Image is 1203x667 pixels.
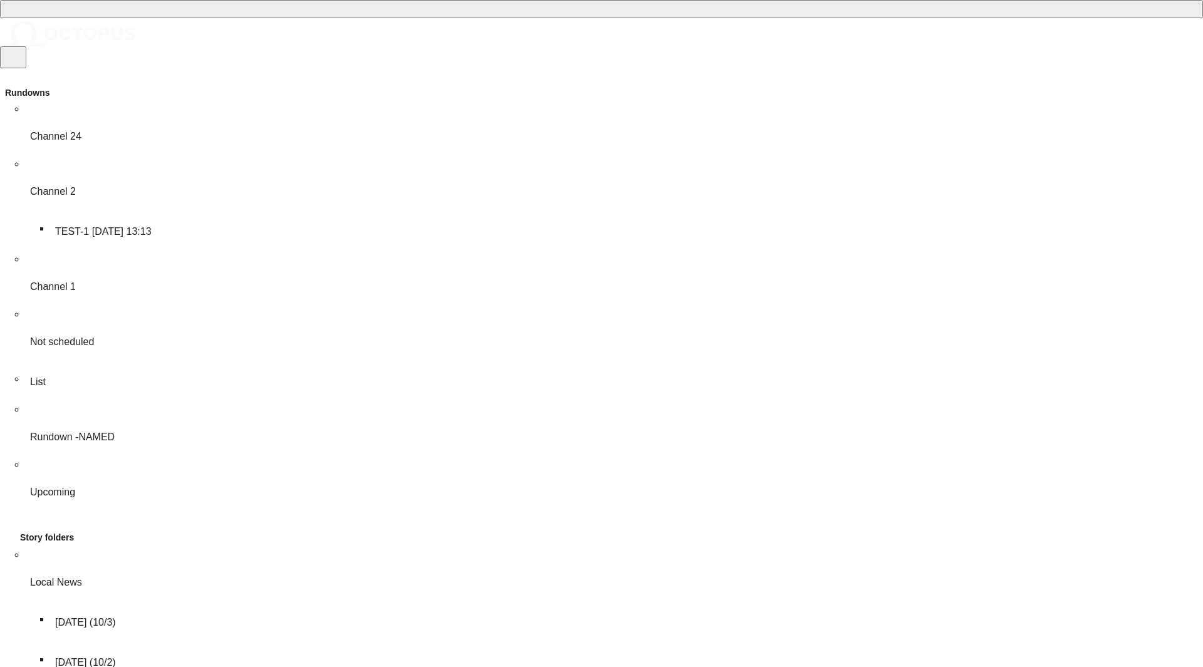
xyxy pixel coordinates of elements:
[30,129,81,144] p: Channel 24
[5,86,50,99] p: Rundowns
[30,334,94,349] p: Not scheduled
[55,224,152,239] p: TEST-1 [DATE] 13:13
[30,279,76,294] p: Channel 1
[25,362,231,402] div: List
[30,430,115,445] p: Rundown -NAMED
[30,375,46,390] p: List
[55,615,116,630] p: [DATE] (10/3)
[50,602,231,643] div: [DATE] (10/3)
[30,575,82,590] p: Local News
[30,184,76,199] p: Channel 2
[30,485,75,500] p: Upcoming
[20,531,74,544] p: Story folders
[50,212,231,252] div: TEST-1 [DATE] 13:13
